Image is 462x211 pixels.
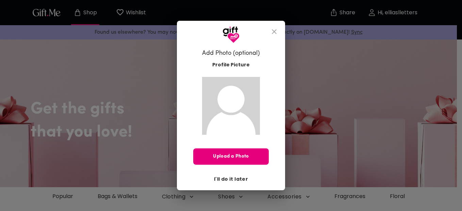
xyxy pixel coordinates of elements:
[202,49,260,58] h6: Add Photo (optional)
[202,77,260,135] img: Gift.me default profile picture
[193,153,269,160] span: Upload a Photo
[212,61,250,68] span: Profile Picture
[222,26,240,43] img: GiftMe Logo
[211,173,251,185] button: I'll do it later
[266,23,282,40] button: close
[214,175,248,183] span: I'll do it later
[193,148,269,165] button: Upload a Photo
